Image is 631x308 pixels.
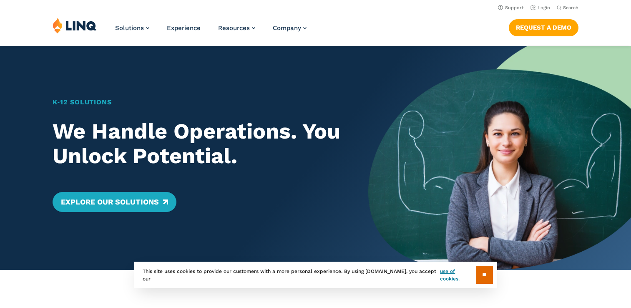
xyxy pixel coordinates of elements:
a: Login [530,5,550,10]
a: Support [498,5,524,10]
img: Home Banner [368,46,631,270]
span: Search [563,5,578,10]
a: use of cookies. [440,268,475,283]
nav: Button Navigation [509,18,578,36]
a: Solutions [115,24,149,32]
a: Request a Demo [509,19,578,36]
nav: Primary Navigation [115,18,307,45]
h2: We Handle Operations. You Unlock Potential. [53,119,342,169]
h1: K‑12 Solutions [53,97,342,107]
a: Company [273,24,307,32]
img: LINQ | K‑12 Software [53,18,97,33]
button: Open Search Bar [557,5,578,11]
a: Experience [167,24,201,32]
div: This site uses cookies to provide our customers with a more personal experience. By using [DOMAIN... [134,262,497,288]
a: Explore Our Solutions [53,192,176,212]
span: Solutions [115,24,144,32]
a: Resources [218,24,255,32]
span: Company [273,24,301,32]
span: Resources [218,24,250,32]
